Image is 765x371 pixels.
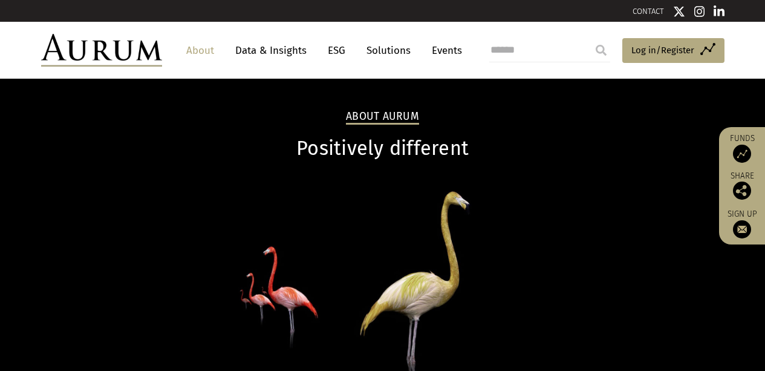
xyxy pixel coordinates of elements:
[733,145,751,163] img: Access Funds
[346,110,419,125] h2: About Aurum
[733,220,751,238] img: Sign up to our newsletter
[725,133,759,163] a: Funds
[180,39,220,62] a: About
[41,137,724,160] h1: Positively different
[631,43,694,57] span: Log in/Register
[673,5,685,18] img: Twitter icon
[229,39,313,62] a: Data & Insights
[360,39,417,62] a: Solutions
[725,209,759,238] a: Sign up
[41,34,162,67] img: Aurum
[633,7,664,16] a: CONTACT
[733,182,751,200] img: Share this post
[694,5,705,18] img: Instagram icon
[322,39,351,62] a: ESG
[426,39,462,62] a: Events
[622,38,724,64] a: Log in/Register
[589,38,613,62] input: Submit
[714,5,724,18] img: Linkedin icon
[725,172,759,200] div: Share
